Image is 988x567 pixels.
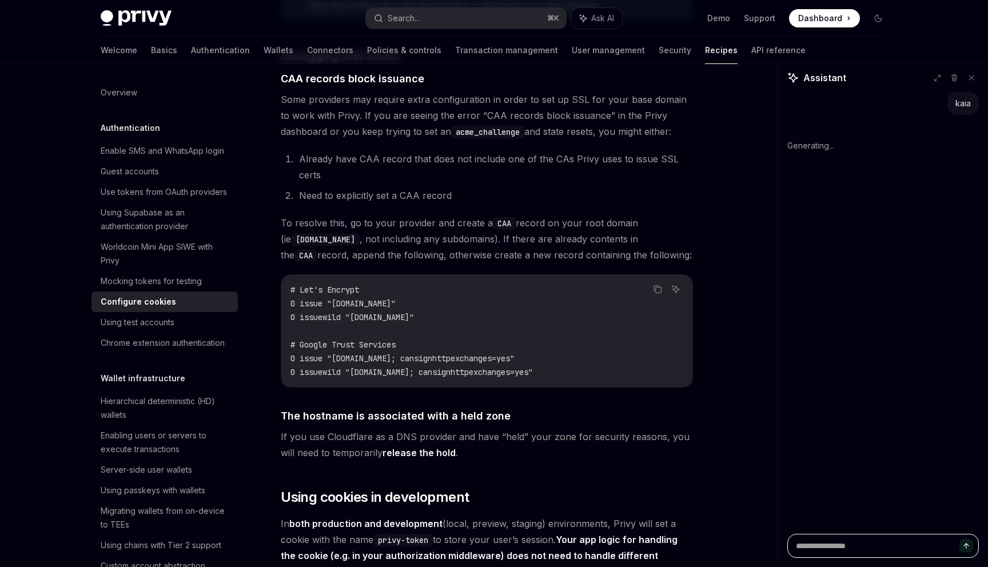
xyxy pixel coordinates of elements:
a: Enable SMS and WhatsApp login [91,141,238,161]
span: 0 issuewild "[DOMAIN_NAME]" [290,312,414,322]
div: Overview [101,86,137,99]
a: Worldcoin Mini App SIWE with Privy [91,237,238,271]
button: Toggle dark mode [869,9,887,27]
span: # Let's Encrypt [290,285,359,295]
a: Hierarchical deterministic (HD) wallets [91,391,238,425]
span: Assistant [803,71,846,85]
a: Using passkeys with wallets [91,480,238,501]
a: Basics [151,37,177,64]
code: CAA [294,249,317,262]
li: Need to explicitly set a CAA record [296,187,693,203]
div: Using test accounts [101,316,174,329]
span: To resolve this, go to your provider and create a record on your root domain (ie , not including ... [281,215,693,263]
a: Using test accounts [91,312,238,333]
div: Hierarchical deterministic (HD) wallets [101,394,231,422]
span: # Google Trust Services [290,340,396,350]
a: Mocking tokens for testing [91,271,238,292]
a: Authentication [191,37,250,64]
a: Demo [707,13,730,24]
h5: Wallet infrastructure [101,372,185,385]
div: Configure cookies [101,295,176,309]
div: Migrating wallets from on-device to TEEs [101,504,231,532]
div: kaia [955,98,971,109]
div: Guest accounts [101,165,159,178]
div: Using Supabase as an authentication provider [101,206,231,233]
a: Recipes [705,37,738,64]
a: Using chains with Tier 2 support [91,535,238,556]
div: Enable SMS and WhatsApp login [101,144,224,158]
h5: Authentication [101,121,160,135]
div: Chrome extension authentication [101,336,225,350]
span: 0 issue "[DOMAIN_NAME]" [290,298,396,309]
code: [DOMAIN_NAME] [291,233,360,246]
strong: both production and development [289,518,443,529]
code: CAA [493,217,516,230]
span: The hostname is associated with a held zone [281,408,511,424]
a: Migrating wallets from on-device to TEEs [91,501,238,535]
span: Using cookies in development [281,488,469,506]
a: Server-side user wallets [91,460,238,480]
button: Ask AI [572,8,622,29]
img: dark logo [101,10,172,26]
a: Overview [91,82,238,103]
div: Using passkeys with wallets [101,484,205,497]
a: Welcome [101,37,137,64]
span: ⌘ K [547,14,559,23]
a: release the hold [383,447,456,459]
a: Connectors [307,37,353,64]
span: 0 issuewild "[DOMAIN_NAME]; cansignhttpexchanges=yes" [290,367,533,377]
button: Search...⌘K [366,8,566,29]
a: Configure cookies [91,292,238,312]
div: Using chains with Tier 2 support [101,538,221,552]
div: Worldcoin Mini App SIWE with Privy [101,240,231,267]
span: If you use Cloudflare as a DNS provider and have “held” your zone for security reasons, you will ... [281,429,693,461]
span: Ask AI [591,13,614,24]
a: Security [659,37,691,64]
a: API reference [751,37,806,64]
span: Some providers may require extra configuration in order to set up SSL for your base domain to wor... [281,91,693,139]
a: Chrome extension authentication [91,333,238,353]
a: Use tokens from OAuth providers [91,182,238,202]
button: Send message [959,539,973,553]
a: Transaction management [455,37,558,64]
div: Server-side user wallets [101,463,192,477]
div: Mocking tokens for testing [101,274,202,288]
a: Using Supabase as an authentication provider [91,202,238,237]
div: Generating... [787,131,979,161]
div: Use tokens from OAuth providers [101,185,227,199]
a: User management [572,37,645,64]
span: 0 issue "[DOMAIN_NAME]; cansignhttpexchanges=yes" [290,353,515,364]
div: Enabling users or servers to execute transactions [101,429,231,456]
a: Dashboard [789,9,860,27]
a: Support [744,13,775,24]
a: Guest accounts [91,161,238,182]
button: Ask AI [668,282,683,297]
span: Dashboard [798,13,842,24]
code: acme_challenge [451,126,524,138]
span: CAA records block issuance [281,71,424,86]
a: Wallets [264,37,293,64]
button: Copy the contents from the code block [650,282,665,297]
code: privy-token [373,534,433,546]
div: Search... [388,11,420,25]
li: Already have CAA record that does not include one of the CAs Privy uses to issue SSL certs [296,151,693,183]
a: Enabling users or servers to execute transactions [91,425,238,460]
a: Policies & controls [367,37,441,64]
